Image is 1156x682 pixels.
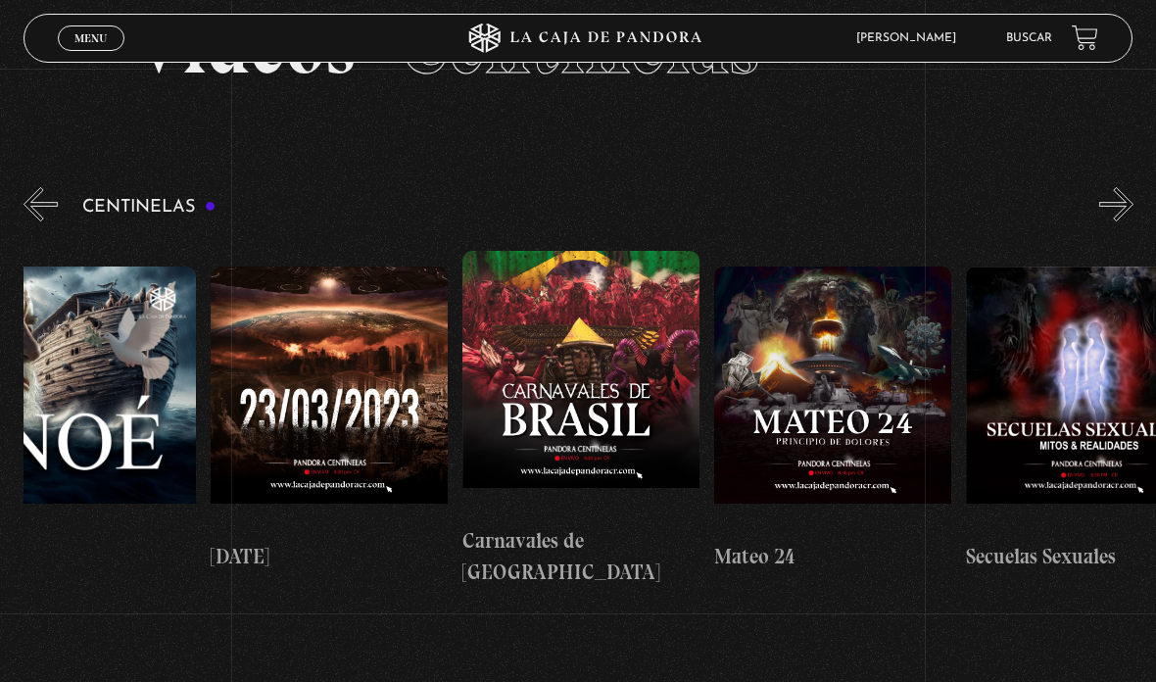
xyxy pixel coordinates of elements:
a: [DATE] [211,236,448,604]
h4: Carnavales de [GEOGRAPHIC_DATA] [462,525,699,587]
a: View your shopping cart [1072,24,1098,51]
button: Previous [24,187,58,221]
a: Mateo 24 [714,236,951,604]
span: Menu [74,32,107,44]
a: Buscar [1006,32,1052,44]
span: [PERSON_NAME] [846,32,976,44]
h2: Videos [134,7,1022,85]
button: Next [1099,187,1133,221]
h3: Centinelas [82,198,217,217]
h4: Mateo 24 [714,541,951,572]
span: Cerrar [69,49,115,63]
a: Carnavales de [GEOGRAPHIC_DATA] [462,236,699,604]
h4: [DATE] [211,541,448,572]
